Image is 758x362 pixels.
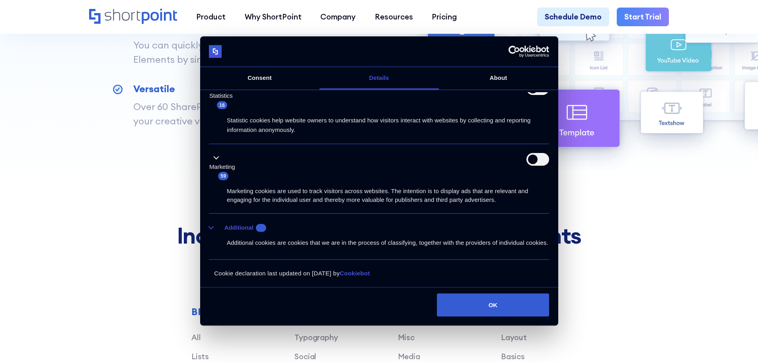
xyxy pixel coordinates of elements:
[209,153,240,181] button: Marketing (59)
[365,8,423,27] a: Resources
[200,67,320,90] a: Consent
[423,8,467,27] a: Pricing
[439,67,558,90] a: About
[432,11,457,23] div: Pricing
[209,110,549,135] div: Statistic cookies help website owners to understand how visitors interact with websites by collec...
[311,8,365,27] a: Company
[209,82,238,110] button: Statistics (16)
[89,255,669,269] p: Each element has been designed to look good and functional flawlessly.
[191,307,604,317] div: Browse by:
[375,11,413,23] div: Resources
[187,8,235,27] a: Product
[437,293,549,316] button: OK
[398,333,415,342] a: Misc
[196,11,226,23] div: Product
[133,100,319,128] p: Over 60 SharePoint elements to bring your creative visions to life
[202,269,556,285] div: Cookie declaration last updated on [DATE] by
[294,333,338,342] a: Typography
[294,352,316,361] a: Social
[479,46,549,58] a: Usercentrics Cookiebot - opens in a new window
[191,333,201,342] a: All
[89,223,669,248] h2: Incredible SharePoint Design Elements
[501,333,527,342] a: Layout
[235,8,311,27] a: Why ShortPoint
[217,101,227,109] span: 16
[320,67,439,90] a: Details
[227,239,548,246] span: Additional cookies are cookies that we are in the process of classifying, together with the provi...
[227,187,528,203] span: Marketing cookies are used to track visitors across websites. The intention is to display ads tha...
[617,8,669,27] a: Start Trial
[209,162,235,171] label: Marketing
[89,9,177,25] a: Home
[398,352,420,361] a: Media
[133,82,319,96] h3: Versatile
[209,91,233,101] label: Statistics
[191,352,209,361] a: Lists
[218,172,228,180] span: 59
[615,270,758,362] iframe: Chat Widget
[537,8,609,27] a: Schedule Demo
[209,45,222,58] img: logo
[501,352,525,361] a: Basics
[320,11,356,23] div: Company
[245,11,302,23] div: Why ShortPoint
[133,38,319,66] p: You can quickly search for SharePoint Elements by simply typing its name
[340,270,370,277] a: Cookiebot
[256,224,266,232] span: 10
[209,223,271,232] button: Additional (10)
